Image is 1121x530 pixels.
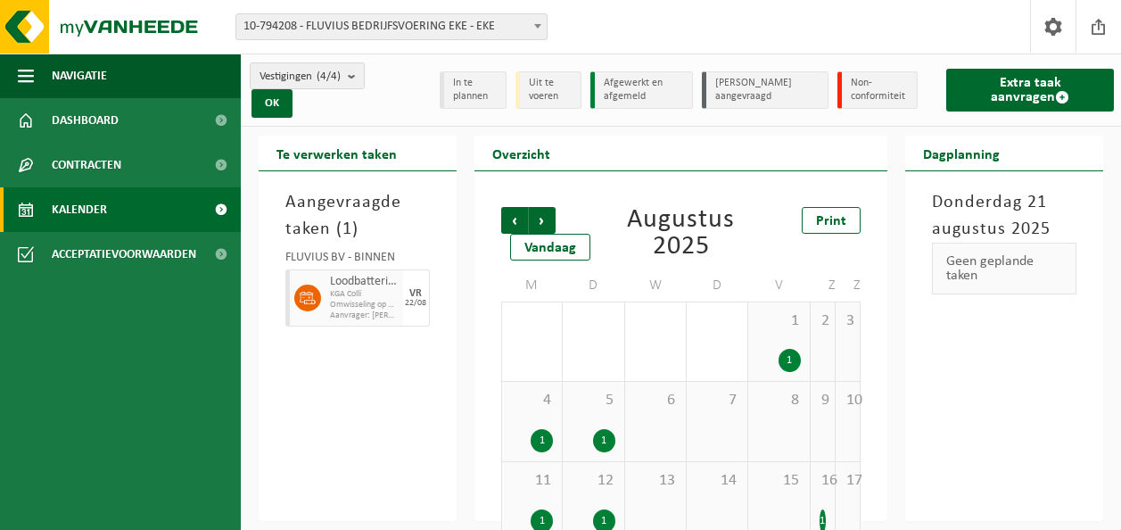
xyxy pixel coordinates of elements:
td: D [687,269,748,302]
div: Vandaag [510,234,590,261]
h3: Donderdag 21 augustus 2025 [932,189,1076,243]
td: Z [811,269,836,302]
div: 1 [779,349,801,372]
h2: Dagplanning [905,136,1018,170]
span: 13 [634,471,677,491]
span: Contracten [52,143,121,187]
span: 8 [757,391,800,410]
td: Z [836,269,861,302]
div: 22/08 [405,299,426,308]
span: Omwisseling op aanvraag (excl. voorrijkost) [330,300,399,311]
button: OK [251,89,293,118]
h3: Aangevraagde taken ( ) [285,189,430,243]
div: Geen geplande taken [932,243,1076,294]
span: Navigatie [52,54,107,98]
span: 15 [757,471,800,491]
span: 14 [696,471,738,491]
span: 17 [845,471,851,491]
count: (4/4) [317,70,341,82]
span: Loodbatterijen [330,275,399,289]
li: [PERSON_NAME] aangevraagd [702,71,828,109]
span: 3 [845,311,851,331]
span: Vorige [501,207,528,234]
div: 1 [531,429,553,452]
td: D [563,269,624,302]
span: 4 [511,391,553,410]
a: Extra taak aanvragen [946,69,1114,112]
li: In te plannen [440,71,507,109]
span: 6 [634,391,677,410]
div: FLUVIUS BV - BINNEN [285,252,430,269]
h2: Overzicht [474,136,568,170]
span: 9 [820,391,826,410]
span: Acceptatievoorwaarden [52,232,196,277]
div: Augustus 2025 [622,207,739,261]
span: 16 [820,471,826,491]
span: 5 [572,391,614,410]
li: Afgewerkt en afgemeld [590,71,692,109]
span: Aanvrager: [PERSON_NAME] [330,311,399,321]
div: VR [409,288,422,299]
span: Vestigingen [260,63,341,90]
span: Print [816,214,846,228]
li: Non-conformiteit [837,71,919,109]
span: Kalender [52,187,107,232]
li: Uit te voeren [515,71,582,109]
span: Dashboard [52,98,119,143]
div: 1 [593,429,615,452]
a: Print [802,207,861,234]
td: M [501,269,563,302]
span: KGA Colli [330,289,399,300]
span: 10-794208 - FLUVIUS BEDRIJFSVOERING EKE - EKE [235,13,548,40]
span: Volgende [529,207,556,234]
span: 10-794208 - FLUVIUS BEDRIJFSVOERING EKE - EKE [236,14,547,39]
span: 1 [757,311,800,331]
span: 2 [820,311,826,331]
h2: Te verwerken taken [259,136,415,170]
button: Vestigingen(4/4) [250,62,365,89]
span: 11 [511,471,553,491]
span: 12 [572,471,614,491]
span: 1 [342,220,352,238]
span: 7 [696,391,738,410]
span: 10 [845,391,851,410]
td: W [625,269,687,302]
td: V [748,269,810,302]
